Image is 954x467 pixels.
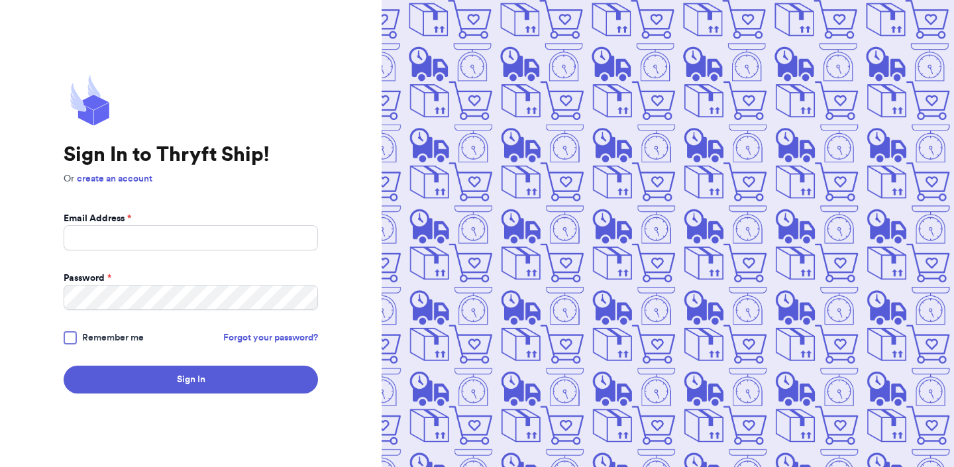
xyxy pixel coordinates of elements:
label: Password [64,272,111,285]
h1: Sign In to Thryft Ship! [64,143,318,167]
button: Sign In [64,366,318,393]
a: Forgot your password? [223,331,318,344]
p: Or [64,172,318,185]
a: create an account [77,174,152,183]
span: Remember me [82,331,144,344]
label: Email Address [64,212,131,225]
